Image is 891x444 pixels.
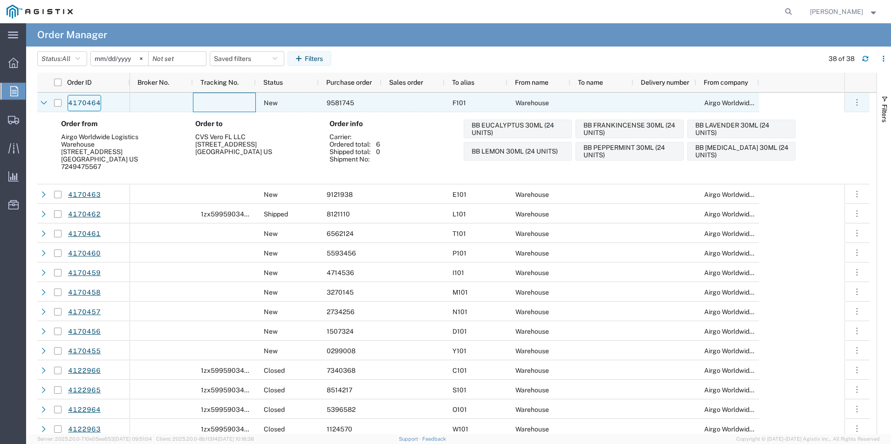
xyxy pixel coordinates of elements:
[218,436,254,442] span: [DATE] 10:16:38
[452,191,466,198] span: E101
[195,141,320,148] div: [STREET_ADDRESS]
[264,328,278,335] span: New
[264,249,278,257] span: New
[704,249,781,257] span: Airgo Worldwide Logistics
[37,23,107,47] h4: Order Manager
[704,79,748,86] span: From company
[704,386,781,394] span: Airgo Worldwide Logistics
[327,308,355,316] span: 2734256
[583,121,679,136] div: BB FRANKINCENSE 30ML (24 UNITS)
[641,79,689,86] span: Delivery number
[327,269,354,276] span: 4714536
[327,99,354,107] span: 9581745
[68,382,101,398] a: 4122965
[68,363,101,379] a: 4122966
[201,210,274,218] span: 1zx599590340668830
[452,386,466,394] span: S101
[264,406,285,413] span: Closed
[61,155,185,163] div: [GEOGRAPHIC_DATA] US
[695,121,791,136] div: BB LAVENDER 30ML (24 UNITS)
[114,436,152,442] span: [DATE] 09:51:04
[326,79,372,86] span: Purchase order
[704,191,781,198] span: Airgo Worldwide Logistics
[452,210,466,218] span: L101
[61,163,185,170] div: 7249475567
[704,269,781,276] span: Airgo Worldwide Logistics
[68,323,101,340] a: 4170456
[327,406,356,413] span: 5396582
[137,79,169,86] span: Broker No.
[264,269,278,276] span: New
[264,425,285,433] span: Closed
[37,436,152,442] span: Server: 2025.20.0-710e05ee653
[829,54,855,64] div: 38 of 38
[68,421,101,437] a: 4122963
[327,386,352,394] span: 8514217
[881,104,888,122] span: Filters
[422,436,446,442] a: Feedback
[704,210,781,218] span: Airgo Worldwide Logistics
[376,148,380,155] div: 0
[704,308,781,316] span: Airgo Worldwide Logistics
[810,7,863,17] span: Scott Prince
[68,343,101,359] a: 4170455
[452,367,467,374] span: C101
[515,210,549,218] span: Warehouse
[704,425,781,433] span: Airgo Worldwide Logistics
[695,144,791,159] div: BB [MEDICAL_DATA] 30ML (24 UNITS)
[704,347,781,355] span: Airgo Worldwide Logistics
[515,406,549,413] span: Warehouse
[578,79,603,86] span: To name
[68,265,101,281] a: 4170459
[452,347,466,355] span: Y101
[327,210,350,218] span: 8121110
[264,99,278,107] span: New
[264,191,278,198] span: New
[201,406,274,413] span: 1zx599590340404436
[264,289,278,296] span: New
[327,347,356,355] span: 0299008
[327,289,354,296] span: 3270145
[583,144,679,159] div: BB PEPPERMINT 30ML (24 UNITS)
[327,230,354,237] span: 6562124
[809,6,878,17] button: [PERSON_NAME]
[452,269,464,276] span: I101
[472,121,568,136] div: BB EUCALYPTUS 30ML (24 UNITS)
[67,79,92,86] span: Order ID
[68,206,101,222] a: 4170462
[515,328,549,335] span: Warehouse
[288,51,331,66] button: Filters
[327,249,356,257] span: 5593456
[704,328,781,335] span: Airgo Worldwide Logistics
[68,304,101,320] a: 4170457
[704,367,781,374] span: Airgo Worldwide Logistics
[200,79,239,86] span: Tracking No.
[68,402,101,418] a: 4122964
[704,289,781,296] span: Airgo Worldwide Logistics
[264,347,278,355] span: New
[264,367,285,374] span: Closed
[149,52,206,66] input: Not set
[61,141,185,148] div: Warehouse
[736,435,880,443] span: Copyright © [DATE]-[DATE] Agistix Inc., All Rights Reserved
[452,308,467,316] span: N101
[263,79,283,86] span: Status
[68,187,101,203] a: 4170463
[201,367,273,374] span: 1zx599590342483302
[515,367,549,374] span: Warehouse
[515,99,549,107] span: Warehouse
[201,425,270,433] span: 1zx599590341109209
[264,386,285,394] span: Closed
[68,95,101,111] a: 4170464
[452,249,466,257] span: P101
[704,99,781,107] span: Airgo Worldwide Logistics
[195,120,320,128] h4: Order to
[7,5,73,19] img: logo
[704,406,781,413] span: Airgo Worldwide Logistics
[156,436,254,442] span: Client: 2025.20.0-8b113f4
[61,120,185,128] h4: Order from
[329,148,376,155] div: Shipped total:
[264,308,278,316] span: New
[452,289,468,296] span: M101
[452,79,474,86] span: To alias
